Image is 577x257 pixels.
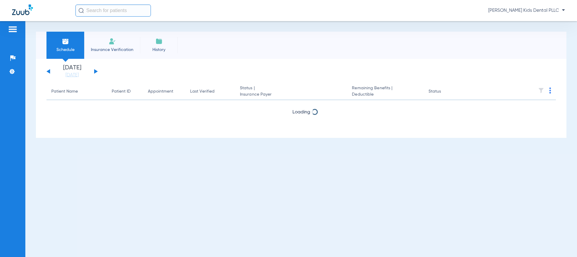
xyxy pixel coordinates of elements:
[109,38,116,45] img: Manual Insurance Verification
[51,88,102,95] div: Patient Name
[145,47,173,53] span: History
[148,88,180,95] div: Appointment
[488,8,565,14] span: [PERSON_NAME] Kids Dental PLLC
[75,5,151,17] input: Search for patients
[78,8,84,13] img: Search Icon
[347,83,423,100] th: Remaining Benefits |
[12,5,33,15] img: Zuub Logo
[292,110,310,115] span: Loading
[190,88,215,95] div: Last Verified
[352,91,419,98] span: Deductible
[240,91,342,98] span: Insurance Payer
[235,83,347,100] th: Status |
[62,38,69,45] img: Schedule
[549,87,551,94] img: group-dot-blue.svg
[155,38,163,45] img: History
[8,26,18,33] img: hamburger-icon
[190,88,230,95] div: Last Verified
[424,83,464,100] th: Status
[112,88,131,95] div: Patient ID
[148,88,173,95] div: Appointment
[89,47,135,53] span: Insurance Verification
[54,72,90,78] a: [DATE]
[54,65,90,78] li: [DATE]
[51,47,80,53] span: Schedule
[538,87,544,94] img: filter.svg
[112,88,138,95] div: Patient ID
[51,88,78,95] div: Patient Name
